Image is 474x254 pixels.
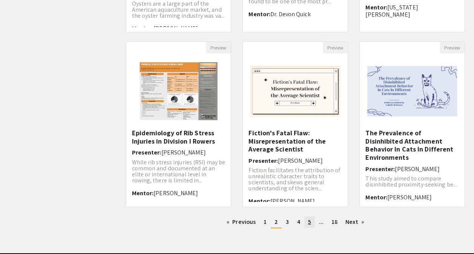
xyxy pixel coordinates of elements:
[249,10,270,18] span: Mentor:
[223,216,259,228] a: Previous page
[270,10,311,18] span: Dr. Devon Quick
[249,197,270,205] span: Mentor:
[286,218,289,226] span: 3
[132,129,225,145] h5: Epidemiology of Rib Stress Injuries in Division I Rowers
[297,218,300,226] span: 4
[249,129,342,153] h5: Fiction's Fatal Flaw: Misrepresentation of the Average Scientist
[264,218,267,226] span: 1
[270,197,315,205] span: [PERSON_NAME]
[365,174,457,188] span: This study aimed to compare disinhibited proximity-seeking be...
[161,148,206,156] span: [PERSON_NAME]
[365,193,387,201] span: Mentor:
[132,149,225,156] h6: Presenter:
[365,3,387,11] span: Mentor:
[395,165,439,173] span: [PERSON_NAME]
[278,157,322,165] span: [PERSON_NAME]
[360,58,465,124] img: <p>The Prevalence of Disinhibited Attachment Behavior In Cats In Different Environments</p>
[342,216,368,228] a: Next page
[243,58,348,124] img: <p>Fiction's Fatal Flaw: Misrepresentation of the Average Scientist</p>
[365,165,459,173] h6: Presenter:
[249,167,342,191] p: Fiction facilitates the attribution of unrealistic character traits to scientists, and skews gene...
[365,129,459,161] h5: The Prevalence of Disinhibited Attachment Behavior In Cats In Different Environments
[132,159,225,184] p: While rib stress injuries (RSI) may be common and documented at an elite or international level i...
[331,218,337,226] span: 18
[6,220,32,248] iframe: Chat
[308,218,311,226] span: 5
[126,216,465,228] ul: Pagination
[319,218,324,226] span: ...
[132,24,154,32] span: Mentor:
[126,41,232,207] div: Open Presentation <p> Epidemiology of Rib Stress Injuries in Division I Rowers</p>
[131,54,226,129] img: <p> Epidemiology of Rib Stress Injuries in Division I Rowers</p>
[153,189,198,197] span: [PERSON_NAME]
[365,3,418,18] span: [US_STATE][PERSON_NAME]
[249,157,342,164] h6: Presenter:
[275,218,278,226] span: 2
[242,41,348,207] div: Open Presentation <p>Fiction's Fatal Flaw: Misrepresentation of the Average Scientist</p>
[206,42,231,54] button: Preview
[387,193,432,201] span: [PERSON_NAME]
[359,41,465,207] div: Open Presentation <p>The Prevalence of Disinhibited Attachment Behavior In Cats In Different Envi...
[440,42,465,54] button: Preview
[153,24,198,32] span: [PERSON_NAME]
[323,42,348,54] button: Preview
[132,189,154,197] span: Mentor:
